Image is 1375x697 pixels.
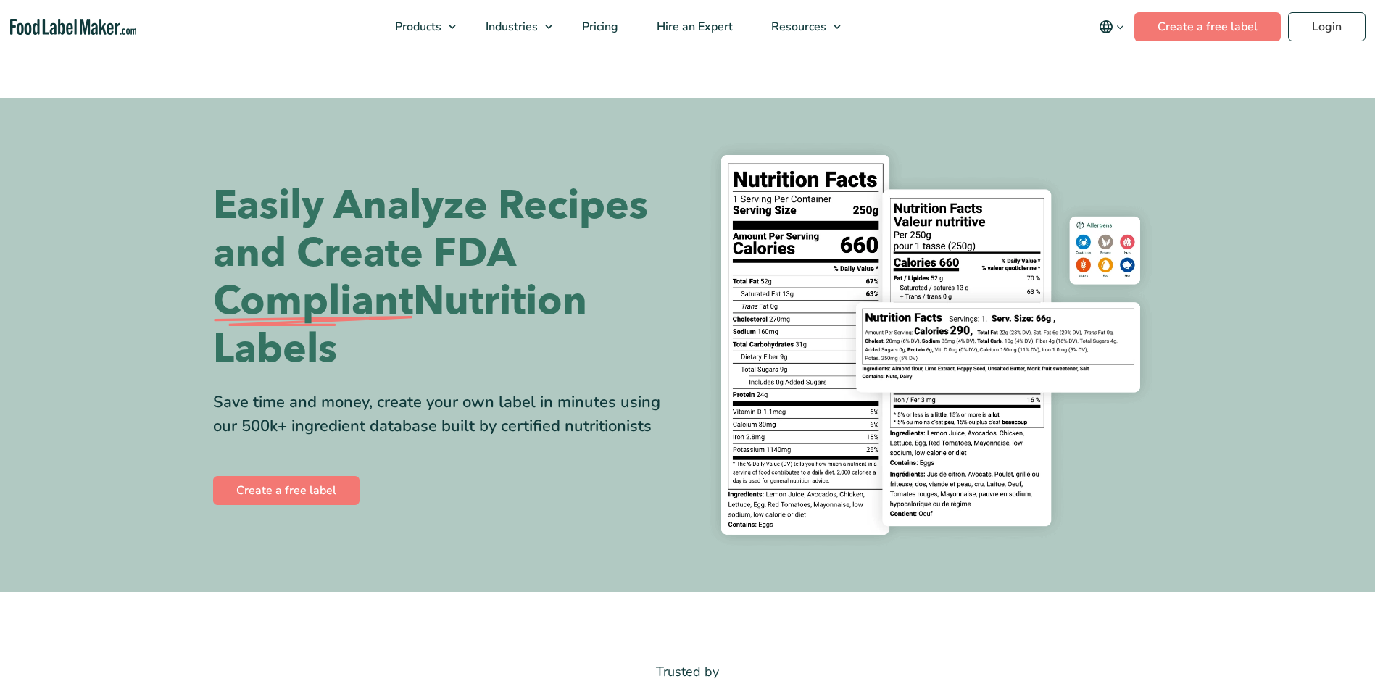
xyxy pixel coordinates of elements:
[391,19,443,35] span: Products
[213,391,677,438] div: Save time and money, create your own label in minutes using our 500k+ ingredient database built b...
[213,182,677,373] h1: Easily Analyze Recipes and Create FDA Nutrition Labels
[652,19,734,35] span: Hire an Expert
[213,277,413,325] span: Compliant
[481,19,539,35] span: Industries
[213,661,1163,683] p: Trusted by
[767,19,828,35] span: Resources
[578,19,620,35] span: Pricing
[1288,12,1366,41] a: Login
[1134,12,1281,41] a: Create a free label
[213,476,360,505] a: Create a free label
